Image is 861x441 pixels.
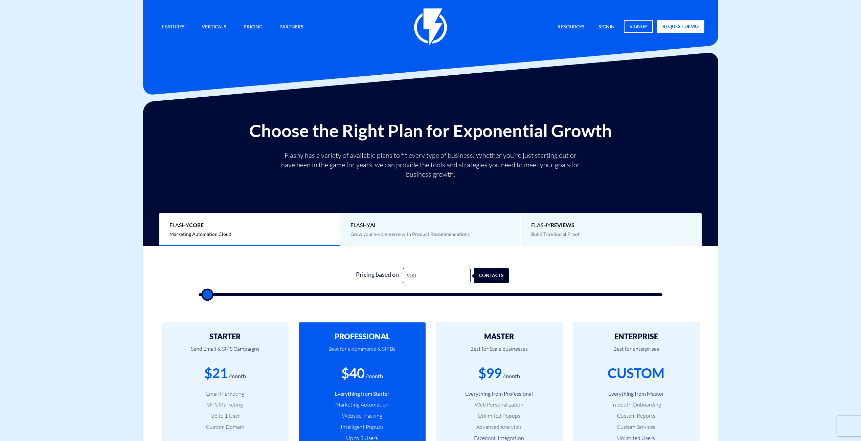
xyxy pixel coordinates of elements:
a: request demo [657,20,704,33]
div: CUSTOM [608,364,664,383]
li: Web Personalization [446,401,552,409]
div: $21 [204,364,228,383]
span: Build True Social Proof [531,231,580,237]
li: Up to 1 User [172,412,278,420]
span: Flashy [350,221,511,229]
li: Everything from Master [583,390,689,398]
a: Verticals [197,20,231,34]
h2: Choose the Right Plan for Exponential Growth [148,121,713,140]
span: Grow your e-commerce with Product Recommendations [350,231,470,237]
li: Custom Services [583,423,689,431]
span: Flashy [169,221,330,229]
li: In-depth Onboarding [583,401,689,409]
div: contacts [481,268,516,283]
span: Marketing Automation Cloud [169,231,231,237]
li: Intelligent Popups [309,423,415,431]
li: Everything from Starter [309,390,415,398]
a: Features [157,20,190,34]
div: /month [229,372,246,380]
a: Partners [274,20,309,34]
h2: MASTER [446,333,552,341]
h2: PROFESSIONAL [309,333,415,341]
b: REVIEWS [551,222,574,228]
b: AI [370,222,376,228]
li: Advanced Analytics [446,423,552,431]
li: Everything from Professional [446,390,552,398]
div: Pricing based on [352,268,403,283]
p: Best for e-commerce & SMBs [309,341,415,364]
li: Custom Reports [583,412,689,420]
li: Email Marketing [172,390,278,398]
p: Flashy has a variety of available plans to fit every type of business. Whether you’re just starti... [278,151,583,179]
div: /month [503,372,520,380]
a: Resources [552,20,590,34]
a: signup [624,20,653,33]
p: Best for Scale businesses [446,341,552,364]
div: $40 [341,364,365,383]
p: Send Email & SMS Campaigns [172,341,278,364]
a: Pricing [239,20,268,34]
a: signin [593,20,620,34]
span: Flashy [531,221,692,229]
p: Best for enterprises [583,341,689,364]
h2: STARTER [172,333,278,341]
li: SMS Marketing [172,401,278,409]
li: Custom Domain [172,423,278,431]
li: Marketing Automation [309,401,415,409]
div: $99 [478,364,502,383]
h2: ENTERPRISE [583,333,689,341]
li: Website Tracking [309,412,415,420]
li: Unlimited Popups [446,412,552,420]
b: Core [189,222,204,228]
div: /month [366,372,383,380]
